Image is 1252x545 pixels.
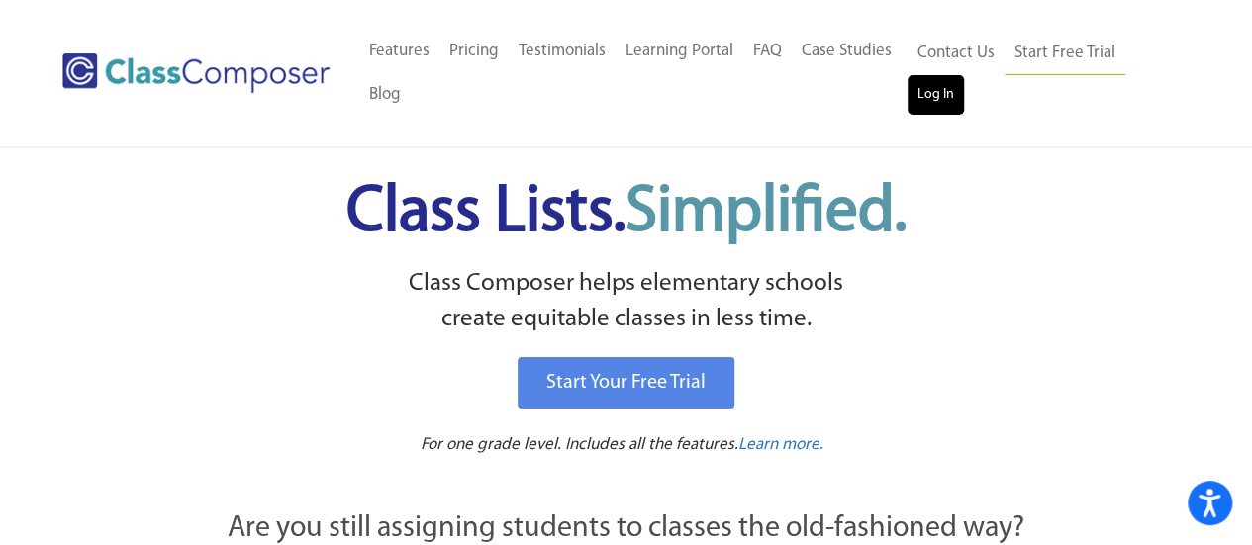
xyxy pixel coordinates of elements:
span: Learn more. [738,436,823,453]
a: FAQ [743,30,792,73]
img: Class Composer [62,53,330,93]
a: Learning Portal [616,30,743,73]
span: Class Lists. [346,181,907,245]
a: Features [359,30,439,73]
a: Case Studies [792,30,902,73]
span: For one grade level. Includes all the features. [421,436,738,453]
nav: Header Menu [908,32,1175,115]
a: Log In [908,75,964,115]
span: Simplified. [626,181,907,245]
nav: Header Menu [359,30,908,117]
a: Learn more. [738,433,823,458]
a: Start Your Free Trial [518,357,734,409]
span: Start Your Free Trial [546,373,706,393]
a: Testimonials [509,30,616,73]
a: Pricing [439,30,509,73]
a: Blog [359,73,411,117]
p: Class Composer helps elementary schools create equitable classes in less time. [119,266,1134,338]
a: Contact Us [908,32,1005,75]
a: Start Free Trial [1005,32,1125,76]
